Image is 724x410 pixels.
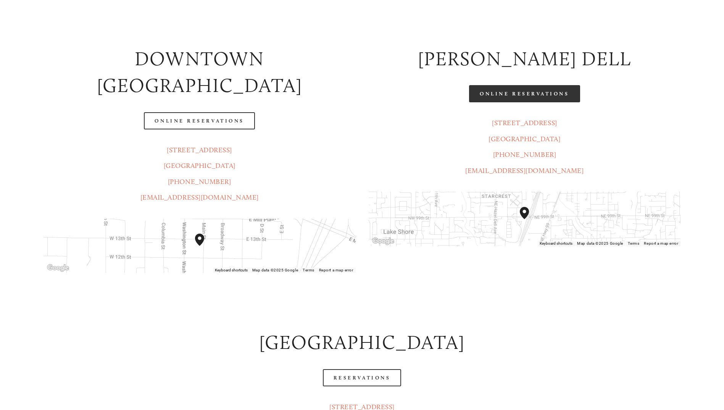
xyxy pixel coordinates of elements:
img: Google [371,236,396,246]
a: [PHONE_NUMBER] [493,150,556,159]
a: [PHONE_NUMBER] [168,178,231,186]
a: Open this area in Google Maps (opens a new window) [371,236,396,246]
a: [GEOGRAPHIC_DATA] [164,161,235,170]
a: Reservations [323,369,402,386]
a: [STREET_ADDRESS] [492,119,557,127]
img: Google [45,263,71,273]
div: Amaro's Table 816 Northeast 98th Circle Vancouver, WA, 98665, United States [520,207,538,231]
a: Online Reservations [469,85,580,102]
a: Report a map error [319,268,353,272]
a: [EMAIL_ADDRESS][DOMAIN_NAME] [140,193,259,202]
h2: Downtown [GEOGRAPHIC_DATA] [44,45,356,99]
button: Keyboard shortcuts [540,241,572,246]
a: Terms [303,268,314,272]
h2: [GEOGRAPHIC_DATA] [44,329,680,356]
a: [GEOGRAPHIC_DATA] [489,135,560,143]
a: Online Reservations [144,112,255,129]
a: Terms [628,241,640,245]
span: Map data ©2025 Google [577,241,623,245]
a: [STREET_ADDRESS] [167,146,232,154]
a: Open this area in Google Maps (opens a new window) [45,263,71,273]
div: Amaro's Table 1220 Main Street vancouver, United States [195,234,213,258]
button: Keyboard shortcuts [215,268,248,273]
span: Map data ©2025 Google [252,268,298,272]
a: [EMAIL_ADDRESS][DOMAIN_NAME] [465,166,584,175]
a: Report a map error [644,241,678,245]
